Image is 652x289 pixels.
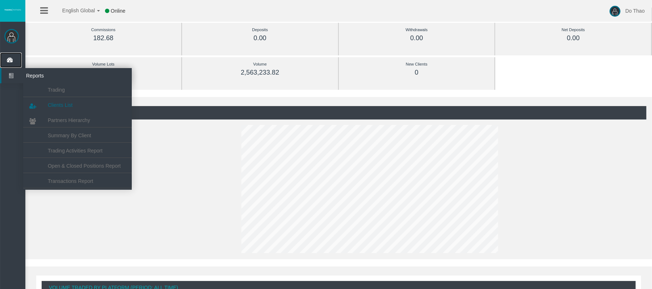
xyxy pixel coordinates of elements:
a: Trading [23,83,132,96]
div: 0 [355,68,479,77]
div: Volume Lots [42,60,165,68]
span: Online [111,8,125,14]
div: Volume [198,60,322,68]
a: Transactions Report [23,175,132,188]
div: 0.00 [512,34,635,42]
a: Open & Closed Positions Report [23,159,132,172]
span: Trading Activities Report [48,148,102,154]
span: Transactions Report [48,178,93,184]
span: Do Thao [626,8,645,14]
div: 2,563,233.82 [198,68,322,77]
div: New Clients [355,60,479,68]
a: Trading Activities Report [23,144,132,157]
a: Clients List [23,99,132,112]
div: 0.00 [198,34,322,42]
span: Trading [48,87,65,93]
span: Summary By Client [48,133,91,138]
img: user-image [610,6,621,17]
div: Withdrawals [355,26,479,34]
div: 0.00 [355,34,479,42]
span: English Global [53,8,95,13]
div: Deposits [198,26,322,34]
a: Partners Hierarchy [23,114,132,127]
div: Commissions [42,26,165,34]
span: Open & Closed Positions Report [48,163,121,169]
div: Net Deposits [512,26,635,34]
span: Reports [21,68,92,83]
a: Reports [1,68,132,83]
span: Partners Hierarchy [48,117,90,123]
img: logo.svg [4,8,22,11]
div: (Period: All Time) [31,106,647,120]
span: Clients List [48,102,72,108]
div: 182.68 [42,34,165,42]
a: Summary By Client [23,129,132,142]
